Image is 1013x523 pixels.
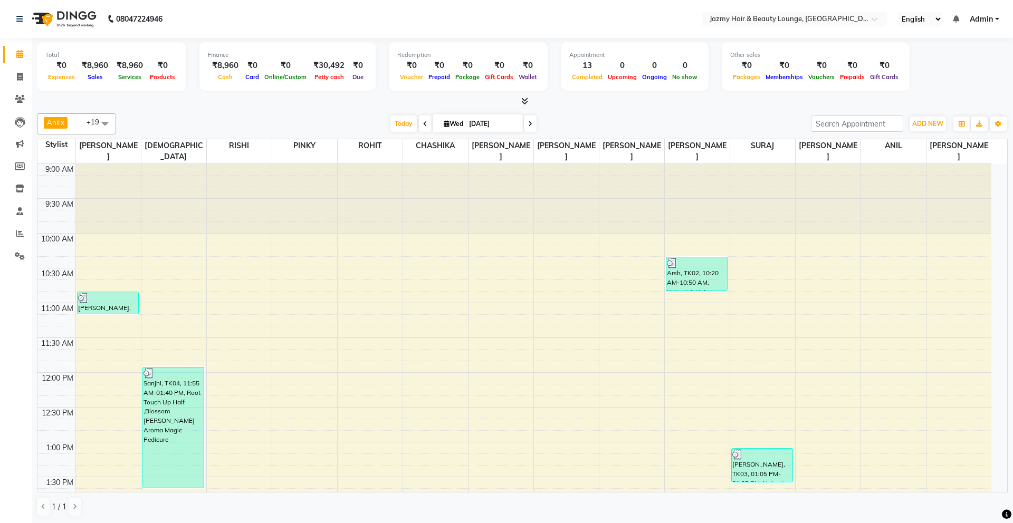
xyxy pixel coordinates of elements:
[730,51,901,60] div: Other sales
[910,117,946,131] button: ADD NEW
[796,139,861,163] span: [PERSON_NAME]
[730,60,763,72] div: ₹0
[861,139,926,152] span: ANIL
[666,257,728,290] div: Arsh, TK02, 10:20 AM-10:50 AM, Haircut & Hair Styling ([DEMOGRAPHIC_DATA]) - Hair Cut
[569,73,605,81] span: Completed
[37,139,75,150] div: Stylist
[453,60,482,72] div: ₹0
[45,60,78,72] div: ₹0
[349,60,367,72] div: ₹0
[208,51,367,60] div: Finance
[43,164,75,175] div: 9:00 AM
[262,73,309,81] span: Online/Custom
[309,60,349,72] div: ₹30,492
[87,118,107,126] span: +19
[78,292,139,314] div: [PERSON_NAME], TK01, 10:50 AM-11:10 AM, drapping
[208,60,243,72] div: ₹8,960
[426,60,453,72] div: ₹0
[639,60,670,72] div: 0
[116,4,163,34] b: 08047224946
[52,501,66,512] span: 1 / 1
[112,60,147,72] div: ₹8,960
[867,60,901,72] div: ₹0
[85,73,106,81] span: Sales
[605,73,639,81] span: Upcoming
[926,139,992,163] span: [PERSON_NAME]
[338,139,403,152] span: ROHIT
[730,139,795,152] span: SURAJ
[763,73,806,81] span: Memberships
[426,73,453,81] span: Prepaid
[78,60,112,72] div: ₹8,960
[47,118,60,127] span: Anil
[45,51,178,60] div: Total
[730,73,763,81] span: Packages
[403,139,468,152] span: CHASHIKA
[516,60,539,72] div: ₹0
[970,14,993,25] span: Admin
[243,73,262,81] span: Card
[569,51,700,60] div: Appointment
[39,303,75,314] div: 11:00 AM
[390,115,417,132] span: Today
[143,367,204,488] div: Sanjhi, TK04, 11:55 AM-01:40 PM, Root Touch Up Half ,Blossom [PERSON_NAME] Aroma Magic Pedicure
[262,60,309,72] div: ₹0
[397,51,539,60] div: Redemption
[76,139,141,163] span: [PERSON_NAME]
[811,115,903,132] input: Search Appointment
[837,73,867,81] span: Prepaids
[806,60,837,72] div: ₹0
[469,139,533,163] span: [PERSON_NAME]
[806,73,837,81] span: Vouchers
[44,442,75,453] div: 1:00 PM
[534,139,599,163] span: [PERSON_NAME]
[272,139,337,152] span: PINKY
[44,477,75,488] div: 1:30 PM
[569,60,605,72] div: 13
[39,234,75,245] div: 10:00 AM
[147,60,178,72] div: ₹0
[670,73,700,81] span: No show
[243,60,262,72] div: ₹0
[912,120,943,128] span: ADD NEW
[763,60,806,72] div: ₹0
[453,73,482,81] span: Package
[397,73,426,81] span: Voucher
[605,60,639,72] div: 0
[207,139,272,152] span: RISHI
[116,73,144,81] span: Services
[45,73,78,81] span: Expenses
[40,373,75,384] div: 12:00 PM
[397,60,426,72] div: ₹0
[732,449,793,482] div: [PERSON_NAME], TK03, 01:05 PM-01:35 PM, Haircut Without Head Wash ([DEMOGRAPHIC_DATA])
[441,120,466,128] span: Wed
[60,118,64,127] a: x
[350,73,366,81] span: Due
[516,73,539,81] span: Wallet
[215,73,235,81] span: Cash
[147,73,178,81] span: Products
[27,4,99,34] img: logo
[482,73,516,81] span: Gift Cards
[867,73,901,81] span: Gift Cards
[837,60,867,72] div: ₹0
[466,116,519,132] input: 2025-09-03
[43,199,75,210] div: 9:30 AM
[639,73,670,81] span: Ongoing
[482,60,516,72] div: ₹0
[39,338,75,349] div: 11:30 AM
[39,268,75,279] div: 10:30 AM
[40,408,75,419] div: 12:30 PM
[599,139,664,163] span: [PERSON_NAME]
[141,139,206,163] span: [DEMOGRAPHIC_DATA]
[312,73,347,81] span: Petty cash
[665,139,730,163] span: [PERSON_NAME]
[670,60,700,72] div: 0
